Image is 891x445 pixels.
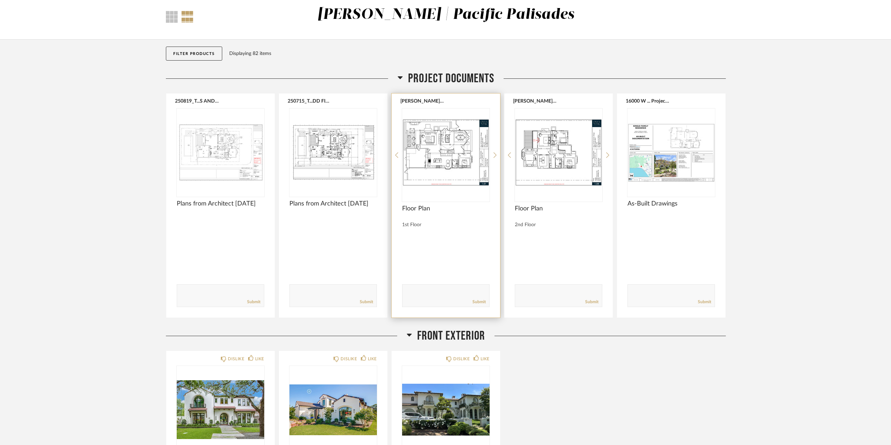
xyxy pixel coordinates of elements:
[317,7,575,22] div: [PERSON_NAME] | Pacific Palisades
[627,200,715,208] span: As-Built Drawings
[402,205,490,213] span: Floor Plan
[513,98,557,104] button: [PERSON_NAME] Residence 8.pdf
[515,205,602,213] span: Floor Plan
[289,109,377,196] img: undefined
[228,355,244,362] div: DISLIKE
[402,222,490,228] div: 1st Floor
[626,98,669,104] button: 16000 W ... Project.pdf
[515,222,602,228] div: 2nd Floor
[360,299,373,305] a: Submit
[166,47,222,61] button: Filter Products
[453,355,470,362] div: DISLIKE
[255,355,264,362] div: LIKE
[288,98,331,104] button: 250715_T...DD FINAL.pdf
[341,355,357,362] div: DISLIKE
[402,109,490,196] div: 0
[417,328,485,343] span: Front Exterior
[400,98,444,104] button: [PERSON_NAME] Residence 2.pdf
[177,200,264,208] span: Plans from Architect [DATE]
[480,355,490,362] div: LIKE
[229,50,723,57] div: Displaying 82 items
[177,109,264,196] img: undefined
[515,109,602,196] img: undefined
[515,109,602,196] div: 0
[627,109,715,196] img: undefined
[408,71,494,86] span: Project Documents
[402,109,490,196] img: undefined
[247,299,260,305] a: Submit
[289,200,377,208] span: Plans from Architect [DATE]
[368,355,377,362] div: LIKE
[472,299,486,305] a: Submit
[698,299,711,305] a: Submit
[585,299,598,305] a: Submit
[175,98,219,104] button: 250819_T...S AND EE.pdf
